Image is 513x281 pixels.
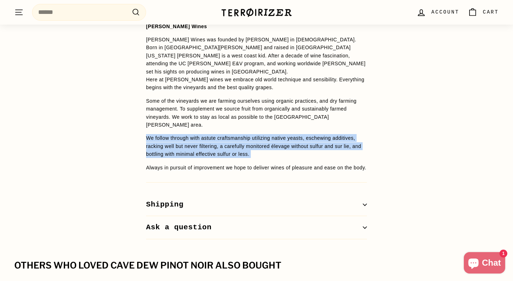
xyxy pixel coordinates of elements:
[146,164,367,172] p: Always in pursuit of improvement we hope to deliver wines of pleasure and ease on the body.
[462,252,507,275] inbox-online-store-chat: Shopify online store chat
[146,134,367,158] p: We follow through with astute craftsmanship utilizing native yeasts, eschewing additives, racking...
[14,261,499,271] div: Others who loved Cave Dew Pinot Noir also bought
[146,36,367,76] p: [PERSON_NAME] Wines was founded by [PERSON_NAME] in [DEMOGRAPHIC_DATA]. Born in [GEOGRAPHIC_DATA]...
[146,97,367,129] p: Some of the vineyards we are farming ourselves using organic practices, and dry farming managemen...
[412,2,463,23] a: Account
[483,8,499,16] span: Cart
[146,216,367,239] button: Ask a question
[463,2,503,23] a: Cart
[146,193,367,216] button: Shipping
[431,8,459,16] span: Account
[146,24,207,29] strong: [PERSON_NAME] Wines
[146,76,367,92] p: Here at [PERSON_NAME] wines we embrace old world technique and sensibility. Everything begins wit...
